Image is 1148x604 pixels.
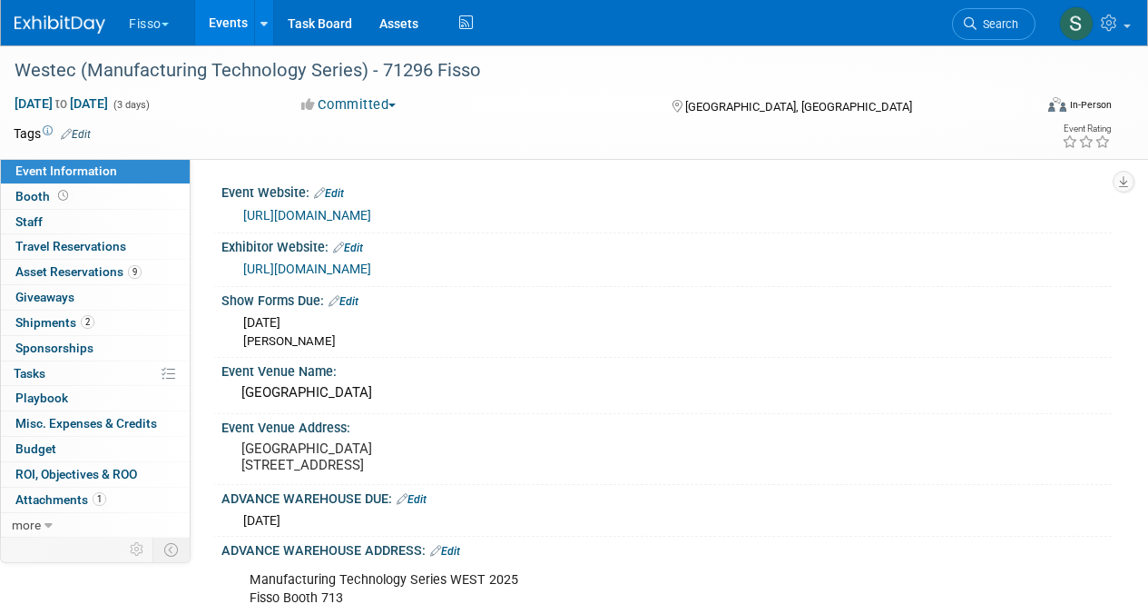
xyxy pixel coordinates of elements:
a: Misc. Expenses & Credits [1,411,190,436]
span: 2 [81,315,94,329]
td: Tags [14,124,91,143]
div: [PERSON_NAME] [243,333,1098,351]
a: Sponsorships [1,336,190,361]
div: Event Venue Name: [221,358,1112,381]
span: Asset Reservations [15,264,142,279]
div: Event Website: [221,179,1112,203]
td: Personalize Event Tab Strip [122,538,153,561]
button: Committed [295,95,403,114]
span: Search [976,17,1018,31]
a: Edit [61,128,91,141]
span: 9 [128,265,142,279]
a: ROI, Objectives & ROO [1,462,190,487]
a: Shipments2 [1,311,190,335]
pre: [GEOGRAPHIC_DATA] [STREET_ADDRESS] [241,441,573,473]
a: [URL][DOMAIN_NAME] [243,262,371,276]
span: Attachments [15,492,106,507]
span: ROI, Objectives & ROO [15,467,137,481]
a: Edit [329,295,358,308]
span: Event Information [15,163,117,178]
a: Budget [1,437,190,461]
a: Staff [1,210,190,234]
span: Giveaways [15,290,74,304]
td: Toggle Event Tabs [153,538,191,561]
a: Attachments1 [1,488,190,512]
div: Show Forms Due: [221,287,1112,311]
a: Playbook [1,386,190,411]
a: Tasks [1,361,190,386]
div: Exhibitor Website: [221,233,1112,257]
div: ADVANCE WAREHOUSE ADDRESS: [221,537,1112,560]
span: Shipments [15,315,94,330]
div: [GEOGRAPHIC_DATA] [235,379,1098,407]
span: [DATE] [243,513,280,528]
span: 1 [93,492,106,506]
div: In-Person [1069,98,1112,112]
div: Event Rating [1062,124,1111,134]
span: (3 days) [112,99,150,111]
span: Tasks [14,366,45,381]
span: Booth not reserved yet [54,189,72,203]
a: more [1,513,190,538]
a: Travel Reservations [1,234,190,259]
div: Event Venue Address: [221,414,1112,437]
span: Budget [15,441,56,456]
a: Edit [397,493,427,506]
a: Asset Reservations9 [1,260,190,284]
span: [DATE] [DATE] [14,95,109,112]
span: Misc. Expenses & Credits [15,416,157,431]
span: Booth [15,189,72,203]
a: [URL][DOMAIN_NAME] [243,208,371,223]
span: Travel Reservations [15,239,126,253]
a: Edit [430,545,460,558]
a: Edit [333,242,363,254]
img: Format-Inperson.png [1048,97,1066,112]
img: ExhibitDay [15,15,105,34]
a: Booth [1,184,190,209]
a: Search [952,8,1035,40]
a: Event Information [1,159,190,183]
span: Playbook [15,391,68,405]
span: to [53,96,70,111]
div: Westec (Manufacturing Technology Series) - 71296 Fisso [8,54,1018,87]
span: Staff [15,214,43,229]
div: Event Format [951,94,1112,122]
a: Edit [314,187,344,200]
span: [GEOGRAPHIC_DATA], [GEOGRAPHIC_DATA] [685,100,912,114]
span: [DATE] [243,315,280,330]
span: Sponsorships [15,341,93,355]
div: ADVANCE WAREHOUSE DUE: [221,485,1112,509]
span: more [12,518,41,532]
a: Giveaways [1,285,190,310]
img: Samantha Meyers [1059,6,1094,41]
